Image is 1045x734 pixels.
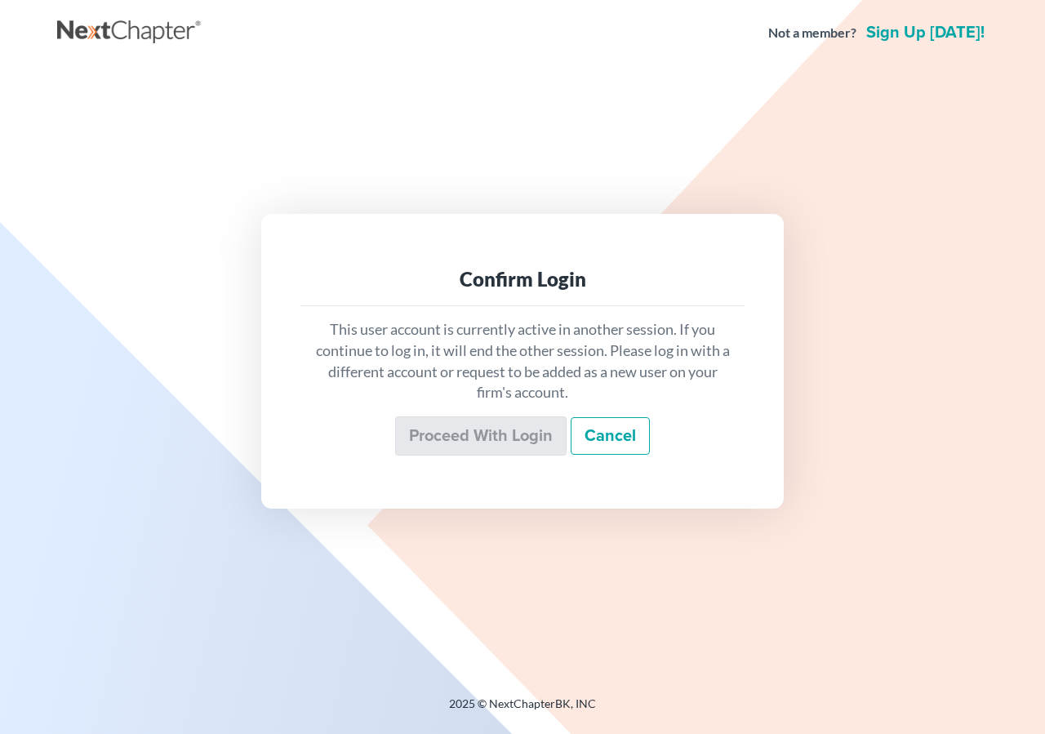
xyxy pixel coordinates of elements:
strong: Not a member? [768,24,856,42]
input: Proceed with login [395,416,567,456]
a: Sign up [DATE]! [863,24,988,41]
div: 2025 © NextChapterBK, INC [57,696,988,725]
div: Confirm Login [313,266,731,292]
a: Cancel [571,417,650,455]
p: This user account is currently active in another session. If you continue to log in, it will end ... [313,319,731,403]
